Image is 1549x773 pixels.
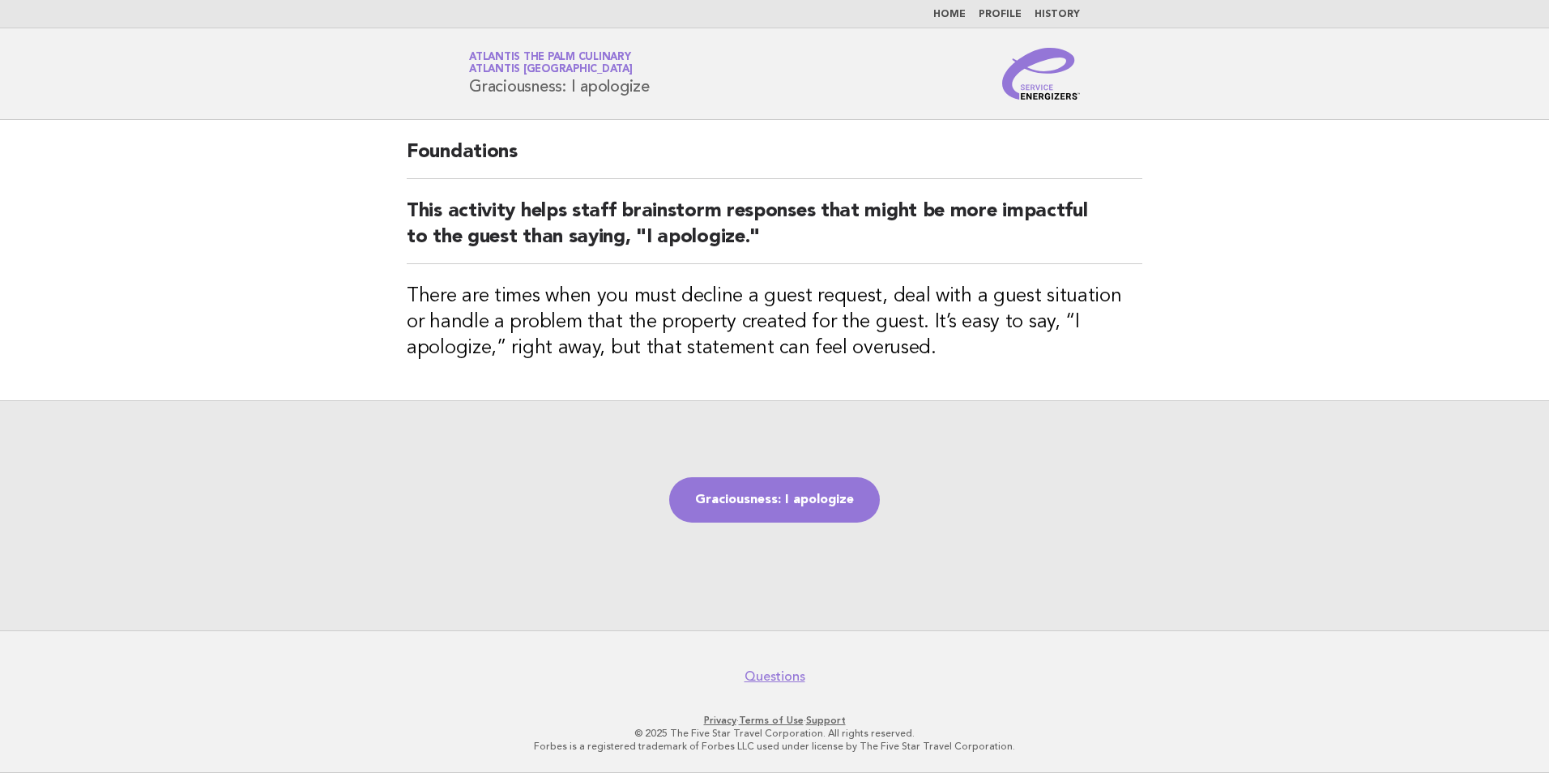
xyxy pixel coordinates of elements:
p: © 2025 The Five Star Travel Corporation. All rights reserved. [279,727,1270,740]
p: · · [279,714,1270,727]
h2: This activity helps staff brainstorm responses that might be more impactful to the guest than say... [407,199,1142,264]
img: Service Energizers [1002,48,1080,100]
a: Home [933,10,966,19]
h1: Graciousness: I apologize [469,53,650,95]
a: Atlantis The Palm CulinaryAtlantis [GEOGRAPHIC_DATA] [469,52,633,75]
p: Forbes is a registered trademark of Forbes LLC used under license by The Five Star Travel Corpora... [279,740,1270,753]
a: Graciousness: I apologize [669,477,880,523]
span: Atlantis [GEOGRAPHIC_DATA] [469,65,633,75]
a: Profile [979,10,1022,19]
h3: There are times when you must decline a guest request, deal with a guest situation or handle a pr... [407,284,1142,361]
a: History [1035,10,1080,19]
a: Privacy [704,715,736,726]
a: Support [806,715,846,726]
a: Terms of Use [739,715,804,726]
h2: Foundations [407,139,1142,179]
a: Questions [745,668,805,685]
